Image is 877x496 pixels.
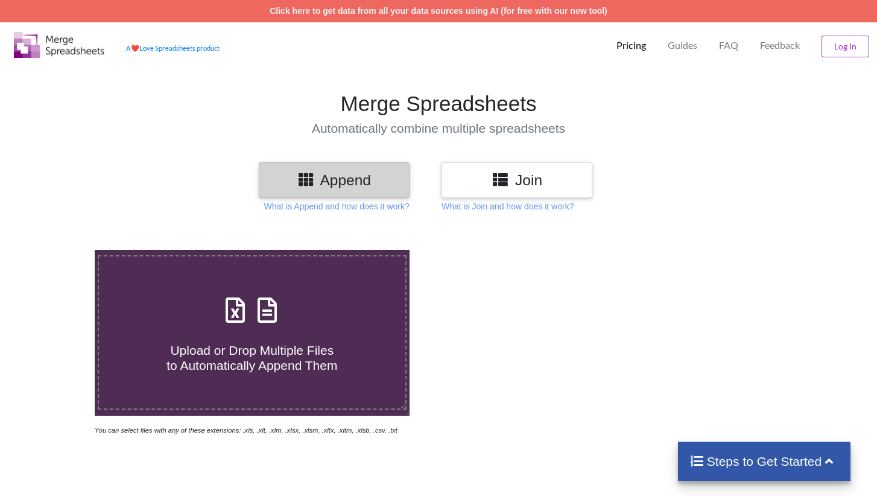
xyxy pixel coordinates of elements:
p: FAQ [719,39,738,52]
i: You can select files with any of these extensions: .xls, .xlt, .xlm, .xlsx, .xlsm, .xltx, .xltm, ... [95,427,397,434]
p: What is Join and how does it work? [442,200,574,212]
h3: Join [451,171,583,189]
p: Pricing [616,39,646,52]
button: Log In [822,36,869,57]
a: AheartLove Spreadsheets product [126,44,220,52]
img: Logo.png [14,32,104,58]
span: heart [131,44,139,52]
span: Feedback [760,40,800,50]
p: Guides [668,39,697,52]
p: What is Append and how does it work? [264,200,410,212]
a: Click here to get data from all your data sources using AI (for free with our new tool) [270,6,607,16]
span: Upload or Drop Multiple Files to Automatically Append Them [166,343,337,372]
h3: Append [268,171,401,189]
h4: Steps to Get Started [690,454,839,469]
